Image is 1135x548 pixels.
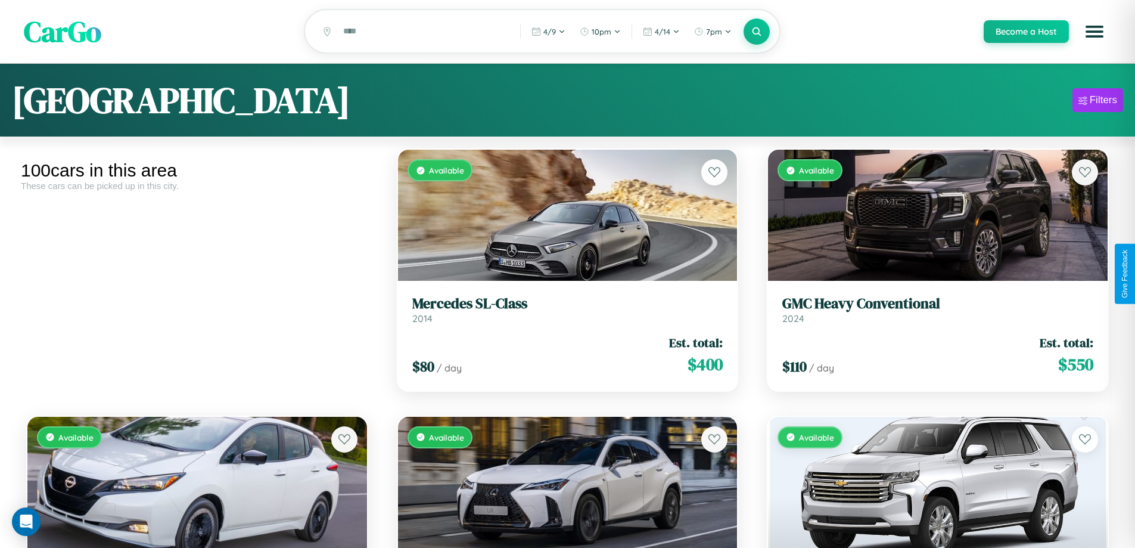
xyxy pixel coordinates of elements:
button: Become a Host [984,20,1069,43]
span: $ 80 [412,357,434,376]
span: / day [809,362,834,374]
h1: [GEOGRAPHIC_DATA] [12,76,350,125]
span: Available [429,432,464,442]
span: $ 400 [688,352,723,376]
button: 4/9 [525,22,571,41]
span: Available [799,432,834,442]
a: GMC Heavy Conventional2024 [782,295,1093,324]
span: Available [429,165,464,175]
button: 7pm [688,22,738,41]
div: Open Intercom Messenger [12,507,41,536]
span: $ 550 [1058,352,1093,376]
button: 10pm [574,22,627,41]
span: 2024 [782,312,804,324]
span: 10pm [592,27,611,36]
span: 7pm [706,27,722,36]
div: 100 cars in this area [21,160,374,181]
button: 4/14 [637,22,686,41]
div: Filters [1090,94,1117,106]
div: Give Feedback [1121,250,1129,298]
span: Available [799,165,834,175]
button: Open menu [1078,15,1111,48]
div: These cars can be picked up in this city. [21,181,374,191]
h3: Mercedes SL-Class [412,295,723,312]
span: 4 / 9 [543,27,556,36]
span: 4 / 14 [655,27,670,36]
span: CarGo [24,12,101,51]
button: Filters [1072,88,1123,112]
span: Est. total: [669,334,723,351]
a: Mercedes SL-Class2014 [412,295,723,324]
span: Est. total: [1040,334,1093,351]
span: 2014 [412,312,433,324]
span: / day [437,362,462,374]
span: Available [58,432,94,442]
h3: GMC Heavy Conventional [782,295,1093,312]
span: $ 110 [782,357,807,376]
